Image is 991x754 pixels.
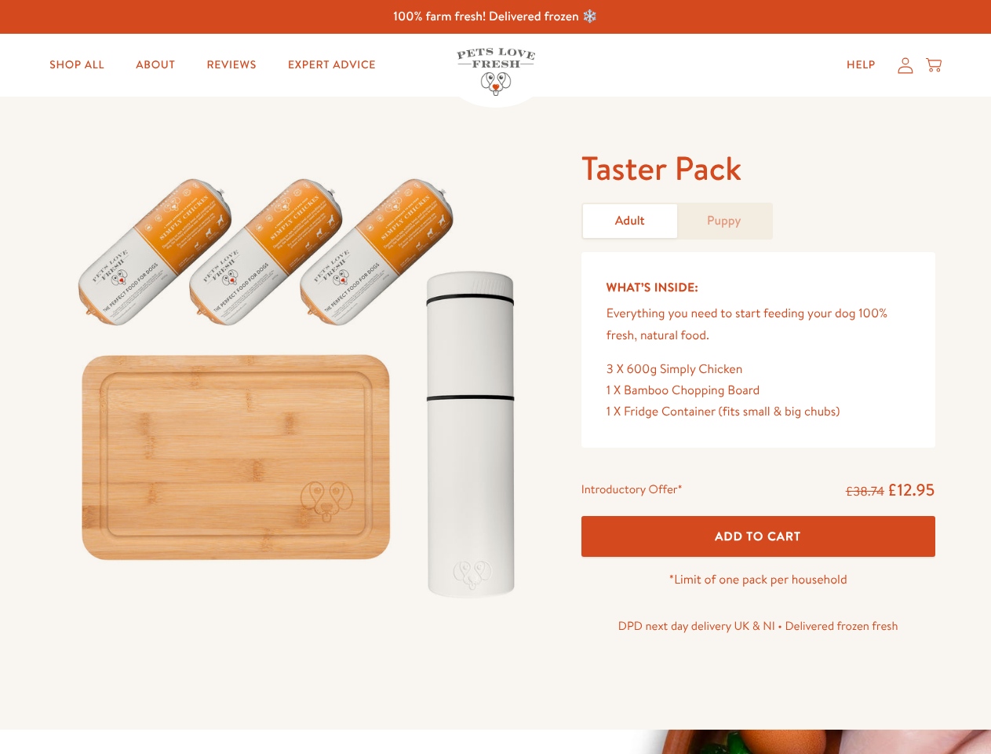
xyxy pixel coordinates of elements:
img: Taster Pack - Adult [56,147,544,615]
a: Puppy [677,204,771,238]
button: Add To Cart [581,516,935,558]
h5: What’s Inside: [607,277,910,298]
p: DPD next day delivery UK & NI • Delivered frozen fresh [581,616,935,636]
div: Introductory Offer* [581,479,683,503]
div: 1 X Fridge Container (fits small & big chubs) [607,401,910,423]
a: Expert Advice [275,49,388,81]
a: About [123,49,188,81]
a: Adult [583,204,677,238]
a: Help [834,49,888,81]
span: 1 X Bamboo Chopping Board [607,382,760,399]
p: *Limit of one pack per household [581,569,935,591]
p: Everything you need to start feeding your dog 100% fresh, natural food. [607,303,910,346]
h1: Taster Pack [581,147,935,190]
span: Add To Cart [715,528,801,544]
span: £12.95 [887,478,935,501]
s: £38.74 [846,483,884,500]
a: Reviews [194,49,268,81]
a: Shop All [37,49,117,81]
img: Pets Love Fresh [457,48,535,96]
div: 3 X 600g Simply Chicken [607,359,910,380]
